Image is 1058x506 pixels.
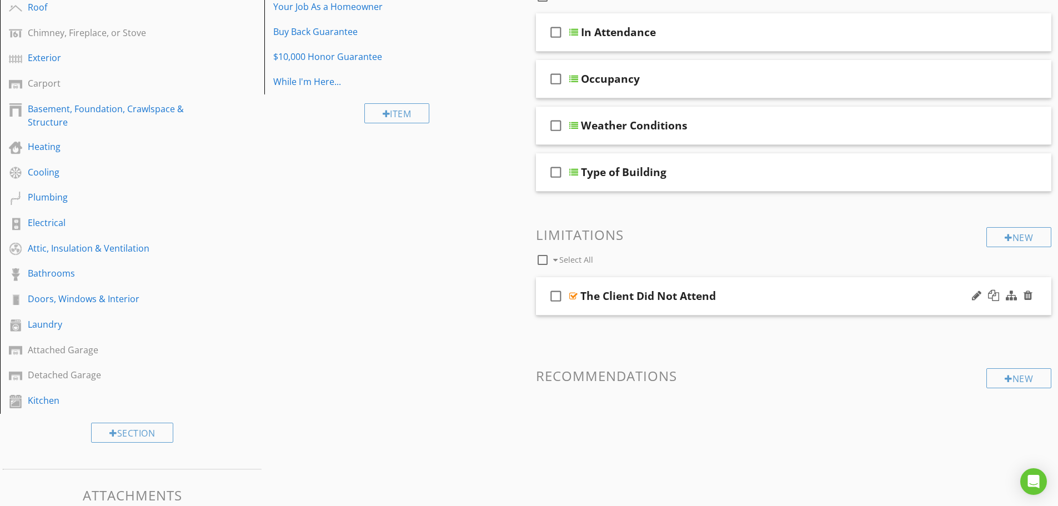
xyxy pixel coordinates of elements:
div: Doors, Windows & Interior [28,292,212,305]
div: Plumbing [28,191,212,204]
i: check_box_outline_blank [547,112,565,139]
div: New [986,227,1051,247]
div: Exterior [28,51,212,64]
div: Section [91,423,173,443]
div: Bathrooms [28,267,212,280]
i: check_box_outline_blank [547,19,565,46]
div: Detached Garage [28,368,212,382]
i: check_box_outline_blank [547,283,565,309]
div: Kitchen [28,394,212,407]
div: Weather Conditions [581,119,688,132]
div: In Attendance [581,26,656,39]
div: Cooling [28,166,212,179]
div: Laundry [28,318,212,331]
div: Occupancy [581,72,640,86]
h3: Recommendations [536,368,1052,383]
h3: Limitations [536,227,1052,242]
div: Heating [28,140,212,153]
div: Attic, Insulation & Ventilation [28,242,212,255]
div: While I'm Here... [273,75,482,88]
div: Basement, Foundation, Crawlspace & Structure [28,102,212,129]
div: Type of Building [581,166,666,179]
div: $10,000 Honor Guarantee [273,50,482,63]
div: Carport [28,77,212,90]
i: check_box_outline_blank [547,159,565,186]
div: Buy Back Guarantee [273,25,482,38]
div: Electrical [28,216,212,229]
div: Open Intercom Messenger [1020,468,1047,495]
div: Attached Garage [28,343,212,357]
i: check_box_outline_blank [547,66,565,92]
div: Chimney, Fireplace, or Stove [28,26,212,39]
span: Select All [559,254,593,265]
div: The Client Did Not Attend [580,289,716,303]
div: New [986,368,1051,388]
div: Item [364,103,430,123]
div: Roof [28,1,212,14]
